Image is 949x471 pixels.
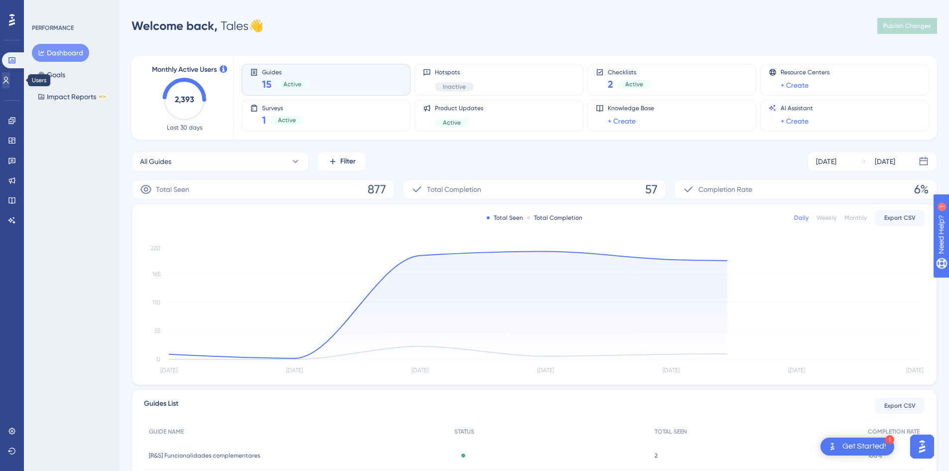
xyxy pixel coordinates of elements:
span: Total Seen [156,183,189,195]
span: 15 [262,77,271,91]
tspan: 55 [154,327,160,334]
button: Filter [317,152,367,171]
span: COMPLETION RATE [868,428,920,436]
tspan: 220 [150,245,160,252]
span: Active [625,80,643,88]
span: Guides List [144,398,178,414]
button: Export CSV [875,398,925,414]
span: Knowledge Base [608,104,654,112]
div: 1 [69,5,72,13]
span: 1 [262,113,266,127]
div: Tales 👋 [132,18,264,34]
button: Impact ReportsBETA [32,88,113,106]
span: Filter [340,156,356,167]
tspan: 110 [152,299,160,306]
div: Monthly [844,214,867,222]
button: All Guides [132,152,309,171]
span: Monthly Active Users [152,64,217,76]
div: 1 [885,435,894,444]
span: Active [278,116,296,124]
tspan: [DATE] [663,367,679,374]
span: 2 [608,77,613,91]
tspan: [DATE] [286,367,303,374]
button: Goals [32,66,71,84]
tspan: [DATE] [906,367,923,374]
span: Export CSV [884,214,916,222]
span: Guides [262,68,309,75]
span: Total Completion [427,183,481,195]
tspan: 0 [156,356,160,363]
div: Weekly [816,214,836,222]
span: AI Assistant [781,104,813,112]
span: STATUS [454,428,474,436]
tspan: 165 [152,271,160,278]
span: 57 [645,181,658,197]
div: [DATE] [816,156,836,167]
div: BETA [98,94,107,99]
div: Get Started! [842,441,886,452]
span: Publish Changes [883,22,931,30]
span: All Guides [140,156,171,167]
span: Hotspots [435,68,474,76]
span: Inactive [443,83,466,91]
a: + Create [781,115,809,127]
tspan: [DATE] [411,367,428,374]
img: launcher-image-alternative-text [826,441,838,453]
span: Surveys [262,104,304,111]
a: + Create [781,79,809,91]
div: PERFORMANCE [32,24,74,32]
span: Product Updates [435,104,483,112]
span: 877 [368,181,386,197]
button: Publish Changes [877,18,937,34]
div: Total Seen [487,214,523,222]
span: Completion Rate [698,183,752,195]
tspan: [DATE] [160,367,177,374]
a: + Create [608,115,636,127]
span: GUIDE NAME [149,428,184,436]
button: Dashboard [32,44,89,62]
div: Total Completion [527,214,582,222]
div: [DATE] [875,156,895,167]
span: Checklists [608,68,651,75]
div: Daily [794,214,809,222]
span: Active [443,119,461,127]
span: Active [283,80,301,88]
span: Welcome back, [132,18,218,33]
button: Export CSV [875,210,925,226]
span: 2 [655,452,658,460]
span: Export CSV [884,402,916,410]
span: 6% [914,181,929,197]
span: [R&S] Funcionalidades complementares [149,452,260,460]
span: Resource Centers [781,68,829,76]
span: TOTAL SEEN [655,428,687,436]
tspan: [DATE] [788,367,805,374]
span: Need Help? [23,2,62,14]
iframe: UserGuiding AI Assistant Launcher [907,432,937,462]
span: Last 30 days [167,124,202,132]
tspan: [DATE] [537,367,554,374]
text: 2,393 [175,95,194,104]
div: Open Get Started! checklist, remaining modules: 1 [820,438,894,456]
